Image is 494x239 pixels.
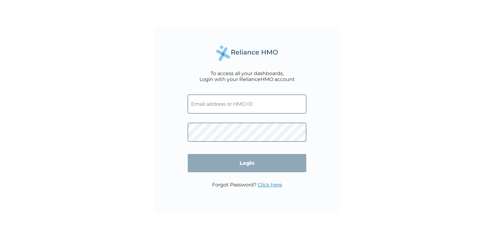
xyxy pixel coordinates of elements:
p: Forgot Password? [212,182,282,188]
input: Login [188,154,306,172]
img: Reliance Health's Logo [216,45,278,61]
div: To access all your dashboards, Login with your RelianceHMO account [199,70,295,82]
a: Click here [258,182,282,188]
input: Email address or HMO ID [188,95,306,113]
